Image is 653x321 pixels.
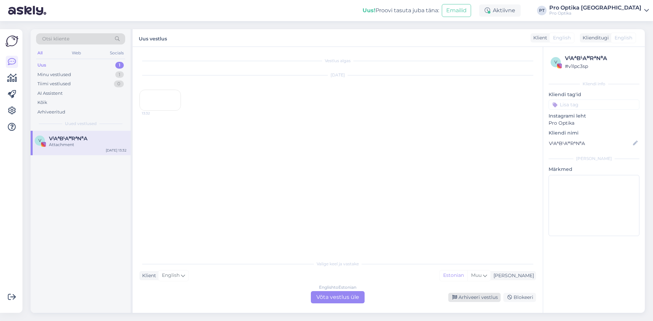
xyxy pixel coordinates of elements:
[108,49,125,57] div: Socials
[554,59,557,65] span: v
[139,72,536,78] div: [DATE]
[448,293,501,302] div: Arhiveeri vestlus
[442,4,471,17] button: Emailid
[549,5,649,16] a: Pro Optika [GEOGRAPHIC_DATA]Pro Optika
[503,293,536,302] div: Blokeeri
[49,136,87,142] span: VᴶAᴬBᴸAᴹRᴬNᴿA
[139,33,167,42] label: Uus vestlus
[142,111,167,116] span: 13:32
[491,272,534,279] div: [PERSON_NAME]
[471,272,482,278] span: Muu
[115,71,124,78] div: 1
[37,90,63,97] div: AI Assistent
[549,11,641,16] div: Pro Optika
[37,71,71,78] div: Minu vestlused
[549,129,639,137] p: Kliendi nimi
[549,112,639,120] p: Instagrami leht
[139,261,536,267] div: Valige keel ja vastake
[36,49,44,57] div: All
[565,63,637,70] div: # v1lpc3sp
[553,34,571,41] span: English
[580,34,609,41] div: Klienditugi
[139,272,156,279] div: Klient
[106,148,127,153] div: [DATE] 13:32
[615,34,632,41] span: English
[311,291,365,303] div: Võta vestlus üle
[37,81,71,87] div: Tiimi vestlused
[440,270,467,281] div: Estonian
[549,140,632,147] input: Lisa nimi
[549,166,639,173] p: Märkmed
[549,100,639,110] input: Lisa tag
[549,120,639,127] p: Pro Optika
[162,272,180,279] span: English
[37,99,47,106] div: Kõik
[139,58,536,64] div: Vestlus algas
[114,81,124,87] div: 0
[5,35,18,48] img: Askly Logo
[537,6,547,15] div: PT
[319,284,356,290] div: English to Estonian
[70,49,82,57] div: Web
[549,156,639,162] div: [PERSON_NAME]
[115,62,124,69] div: 1
[42,35,69,42] span: Otsi kliente
[549,5,641,11] div: Pro Optika [GEOGRAPHIC_DATA]
[49,142,127,148] div: Attachment
[37,109,65,115] div: Arhiveeritud
[37,62,46,69] div: Uus
[549,91,639,98] p: Kliendi tag'id
[549,81,639,87] div: Kliendi info
[65,121,97,127] span: Uued vestlused
[531,34,547,41] div: Klient
[363,6,439,15] div: Proovi tasuta juba täna:
[363,7,375,14] b: Uus!
[565,54,637,63] div: VᴶAᴬBᴸAᴹRᴬNᴿA
[479,4,521,17] div: Aktiivne
[38,138,41,143] span: V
